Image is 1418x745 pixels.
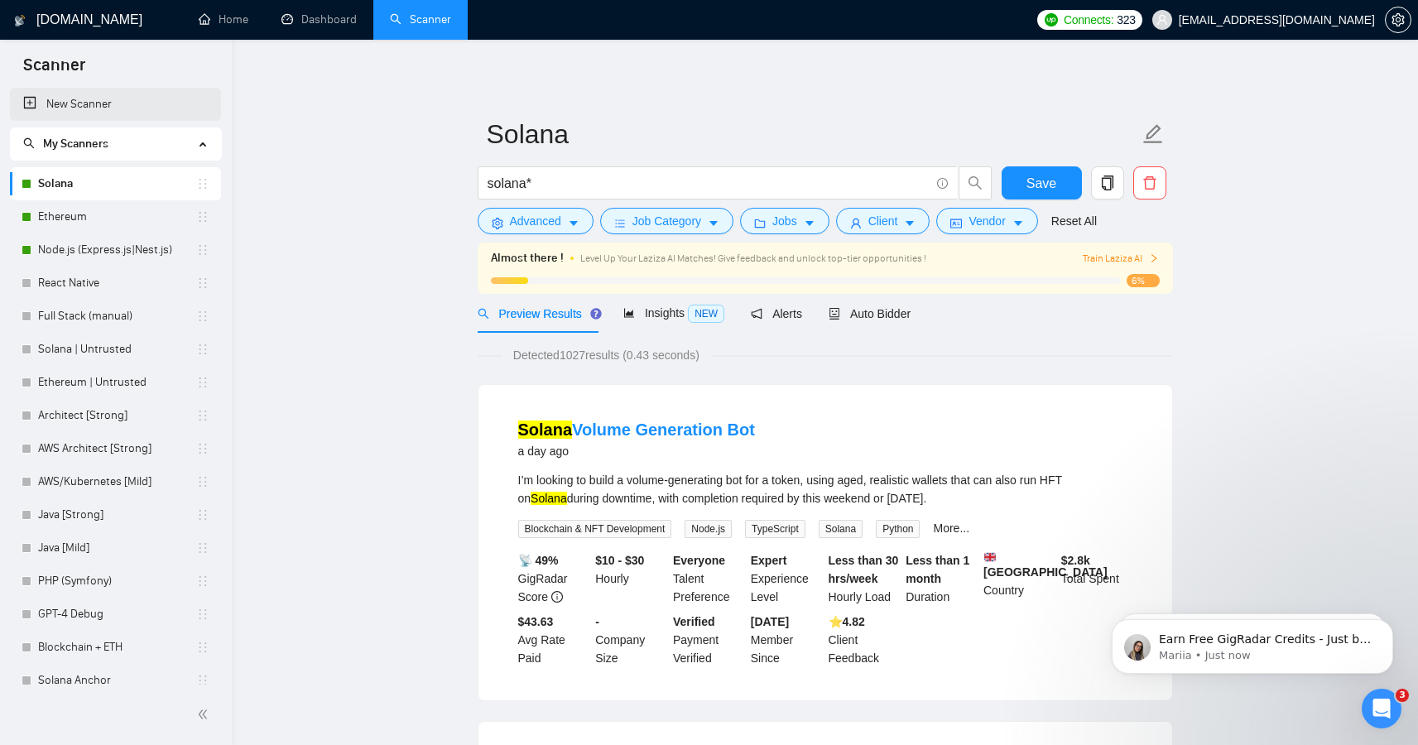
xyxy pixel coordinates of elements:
[38,267,196,300] a: React Native
[488,173,930,194] input: Search Freelance Jobs...
[10,167,221,200] li: Solana
[1092,175,1123,190] span: copy
[751,554,787,567] b: Expert
[38,432,196,465] a: AWS Architect [Strong]
[592,613,670,667] div: Company Size
[1385,13,1411,26] a: setting
[487,113,1139,155] input: Scanner name...
[10,631,221,664] li: Blockchain + ETH
[196,641,209,654] span: holder
[804,217,815,229] span: caret-down
[1134,175,1166,190] span: delete
[623,307,635,319] span: area-chart
[478,307,597,320] span: Preview Results
[747,613,825,667] div: Member Since
[1133,166,1166,199] button: delete
[478,208,594,234] button: settingAdvancedcaret-down
[754,217,766,229] span: folder
[196,343,209,356] span: holder
[959,175,991,190] span: search
[904,217,916,229] span: caret-down
[937,178,948,189] span: info-circle
[568,217,579,229] span: caret-down
[10,498,221,531] li: Java [Strong]
[959,166,992,199] button: search
[196,508,209,521] span: holder
[685,520,732,538] span: Node.js
[196,310,209,323] span: holder
[196,376,209,389] span: holder
[1362,689,1401,728] iframe: Intercom live chat
[196,608,209,621] span: holder
[23,88,208,121] a: New Scanner
[1061,554,1090,567] b: $ 2.8k
[38,333,196,366] a: Solana | Untrusted
[196,475,209,488] span: holder
[10,200,221,233] li: Ethereum
[623,306,724,320] span: Insights
[10,53,99,88] span: Scanner
[906,554,969,585] b: Less than 1 month
[868,212,898,230] span: Client
[1385,7,1411,33] button: setting
[772,212,797,230] span: Jobs
[196,541,209,555] span: holder
[38,366,196,399] a: Ethereum | Untrusted
[836,208,930,234] button: userClientcaret-down
[492,217,503,229] span: setting
[829,615,865,628] b: ⭐️ 4.82
[670,613,747,667] div: Payment Verified
[1091,166,1124,199] button: copy
[515,613,593,667] div: Avg Rate Paid
[38,167,196,200] a: Solana
[10,664,221,697] li: Solana Anchor
[10,531,221,565] li: Java [Mild]
[600,208,733,234] button: barsJob Categorycaret-down
[829,308,840,320] span: robot
[595,615,599,628] b: -
[980,551,1058,606] div: Country
[502,346,711,364] span: Detected 1027 results (0.43 seconds)
[1012,217,1024,229] span: caret-down
[751,307,802,320] span: Alerts
[10,233,221,267] li: Node.js (Express.js|Nest.js)
[747,551,825,606] div: Experience Level
[10,88,221,121] li: New Scanner
[10,366,221,399] li: Ethereum | Untrusted
[1142,123,1164,145] span: edit
[518,554,559,567] b: 📡 49%
[876,520,920,538] span: Python
[518,520,672,538] span: Blockchain & NFT Development
[936,208,1037,234] button: idcardVendorcaret-down
[196,409,209,422] span: holder
[196,674,209,687] span: holder
[10,432,221,465] li: AWS Architect [Strong]
[819,520,863,538] span: Solana
[518,421,573,439] mark: Solana
[950,217,962,229] span: idcard
[1083,251,1159,267] span: Train Laziza AI
[38,565,196,598] a: PHP (Symfony)
[38,631,196,664] a: Blockchain + ETH
[38,598,196,631] a: GPT-4 Debug
[1002,166,1082,199] button: Save
[196,574,209,588] span: holder
[38,664,196,697] a: Solana Anchor
[595,554,644,567] b: $10 - $30
[38,300,196,333] a: Full Stack (manual)
[14,7,26,34] img: logo
[1087,584,1418,700] iframe: Intercom notifications message
[10,399,221,432] li: Architect [Strong]
[670,551,747,606] div: Talent Preference
[281,12,357,26] a: dashboardDashboard
[10,565,221,598] li: PHP (Symfony)
[478,308,489,320] span: search
[196,442,209,455] span: holder
[969,212,1005,230] span: Vendor
[614,217,626,229] span: bars
[1045,13,1058,26] img: upwork-logo.png
[199,12,248,26] a: homeHome
[1058,551,1136,606] div: Total Spent
[10,333,221,366] li: Solana | Untrusted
